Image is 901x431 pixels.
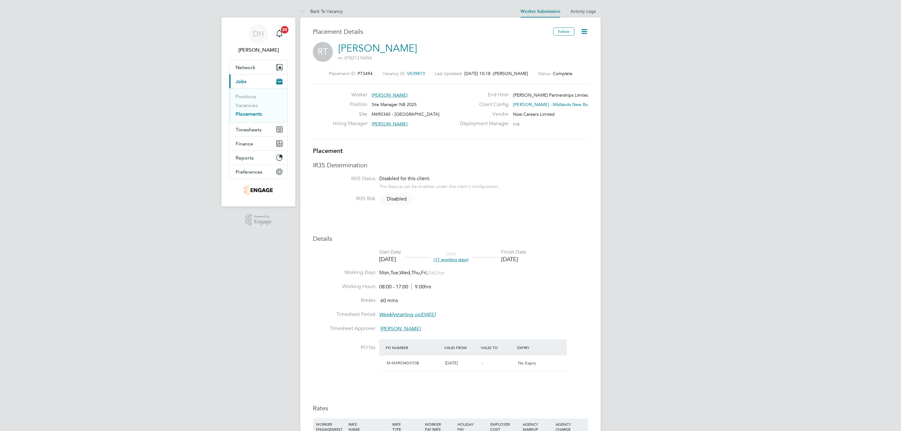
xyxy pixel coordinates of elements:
[313,283,375,290] label: Working Hours
[379,270,390,276] span: Mon,
[570,8,596,14] a: Activity Logs
[313,404,588,412] h3: Rates
[313,147,343,155] b: Placement
[513,121,519,127] span: n/a
[229,74,288,88] button: Jobs
[236,64,255,70] span: Network
[281,26,288,33] span: 20
[313,28,548,36] h3: Placement Details
[380,193,413,205] span: Disabled
[372,121,408,127] span: [PERSON_NAME]
[253,30,264,38] span: DH
[435,71,462,76] label: Last Updated
[538,71,550,76] label: Status
[236,155,254,161] span: Reports
[421,270,428,276] span: Fri,
[456,111,509,118] label: Vendor
[229,24,288,54] a: DH[PERSON_NAME]
[379,256,401,263] div: [DATE]
[501,256,526,263] div: [DATE]
[333,92,367,98] label: Worker
[380,326,421,332] span: [PERSON_NAME]
[236,111,262,117] a: Placements
[338,42,417,54] a: [PERSON_NAME]
[430,251,472,262] div: DAYS
[313,269,375,276] label: Working Days
[244,185,273,195] img: nowcareers-logo-retina.png
[379,284,431,290] div: 08:00 - 17:00
[313,195,375,202] label: IR35 Risk
[456,101,509,108] label: Client Config
[390,270,400,276] span: Tue,
[236,169,262,175] span: Preferences
[313,235,588,243] h3: Details
[254,219,272,225] span: Engage
[236,127,262,133] span: Timesheets
[380,297,398,304] span: 60 mins
[384,342,443,353] div: PO Number
[553,71,573,76] span: Complete
[313,311,375,318] label: Timesheet Period
[379,312,435,318] span: starting on
[518,360,536,366] span: No Expiry
[513,92,589,98] span: [PERSON_NAME] Partnerships Limited
[513,102,593,107] span: [PERSON_NAME] - Midlands New Build
[383,71,405,76] label: Vacancy ID
[236,141,253,147] span: Finance
[229,123,288,136] button: Timesheets
[229,46,288,54] span: Danielle Hughes
[445,360,458,366] span: [DATE]
[313,42,333,62] span: RT
[434,257,469,262] span: (11 working days)
[521,9,560,14] a: Worker Submission
[443,342,479,353] div: Valid From
[436,270,445,276] span: Sun
[379,182,499,189] div: This feature can be enabled under this client's configuration.
[313,175,375,182] label: IR35 Status
[420,312,435,318] em: [DATE]
[333,120,367,127] label: Hiring Manager
[479,342,516,353] div: Valid To
[428,270,436,276] span: Sat,
[333,111,367,118] label: Site
[221,18,295,206] nav: Main navigation
[379,175,430,182] span: Disabled for this client.
[313,161,588,169] h3: IR35 Determination
[245,214,272,226] a: Powered byEngage
[400,270,411,276] span: Wed,
[513,111,555,117] span: Now Careers Limited
[464,71,493,76] span: [DATE] 10:18 -
[229,137,288,150] button: Finance
[313,344,375,351] label: PO No
[313,297,375,304] label: Breaks
[501,249,526,256] div: Finish Date
[516,342,552,353] div: Expiry
[372,111,440,117] span: M490340 - [GEOGRAPHIC_DATA]
[456,92,509,98] label: End Hirer
[313,325,375,332] label: Timesheet Approver
[300,8,343,14] a: Back To Vacancy
[493,71,528,76] span: [PERSON_NAME]
[456,120,509,127] label: Deployment Manager
[387,360,419,366] span: M-M490340/0108
[372,92,408,98] span: [PERSON_NAME]
[236,79,247,84] span: Jobs
[411,270,421,276] span: Thu,
[358,71,373,76] span: P73494
[379,249,401,256] div: Start Date
[229,88,288,122] div: Jobs
[482,360,483,366] span: -
[229,151,288,165] button: Reports
[273,24,286,44] a: 20
[372,102,417,107] span: Site Manager NB 2025
[229,165,288,179] button: Preferences
[553,28,574,36] button: Follow
[236,102,258,108] a: Vacancies
[407,71,425,76] span: V039873
[333,101,367,108] label: Position
[254,214,272,219] span: Powered by
[229,185,288,195] a: Go to home page
[411,284,431,290] span: 9.00hrs
[338,55,372,61] span: m: 07821310454
[379,312,396,318] em: Weekly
